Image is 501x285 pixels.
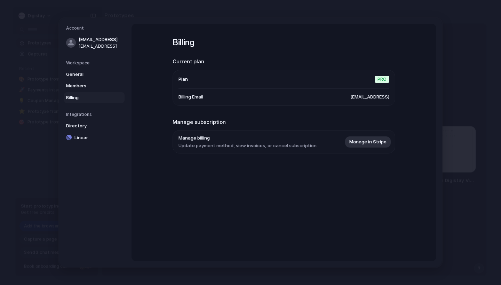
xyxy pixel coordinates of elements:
[79,43,123,49] span: [EMAIL_ADDRESS]
[173,58,395,66] h2: Current plan
[66,122,111,129] span: Directory
[66,82,111,89] span: Members
[79,36,123,43] span: [EMAIL_ADDRESS]
[178,76,188,83] span: Plan
[64,120,125,132] a: Directory
[66,25,125,31] h5: Account
[349,138,387,145] span: Manage in Stripe
[64,132,125,143] a: Linear
[66,94,111,101] span: Billing
[66,111,125,118] h5: Integrations
[64,69,125,80] a: General
[178,94,203,101] span: Billing Email
[66,71,111,78] span: General
[173,36,395,49] h1: Billing
[375,76,389,83] span: Pro
[66,60,125,66] h5: Workspace
[74,134,119,141] span: Linear
[178,135,317,142] span: Manage billing
[173,118,395,126] h2: Manage subscription
[178,142,317,149] span: Update payment method, view invoices, or cancel subscription
[64,92,125,103] a: Billing
[350,94,389,101] span: [EMAIL_ADDRESS]
[345,136,391,148] button: Manage in Stripe
[64,34,125,52] a: [EMAIL_ADDRESS][EMAIL_ADDRESS]
[64,80,125,92] a: Members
